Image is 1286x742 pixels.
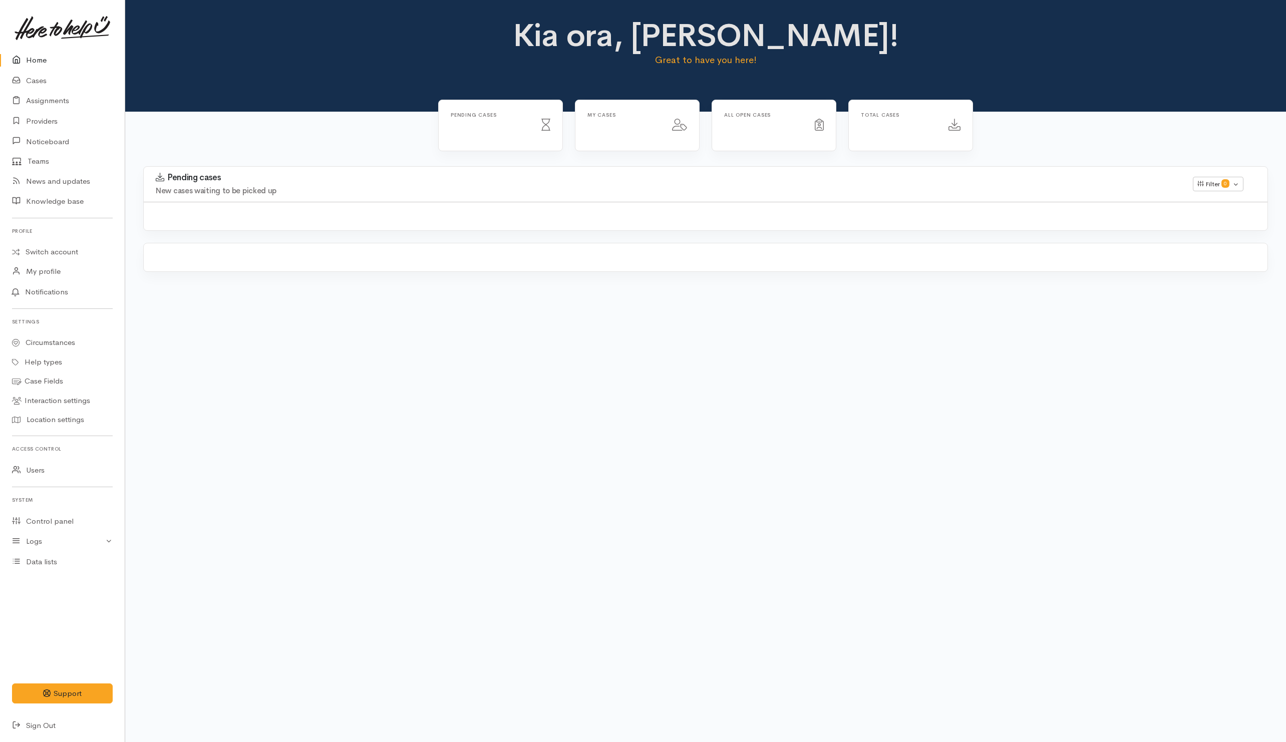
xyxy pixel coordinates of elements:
[12,683,113,704] button: Support
[156,187,1181,195] h4: New cases waiting to be picked up
[428,18,984,53] h1: Kia ora, [PERSON_NAME]!
[724,112,803,118] h6: All Open cases
[156,173,1181,183] h3: Pending cases
[587,112,660,118] h6: My cases
[861,112,936,118] h6: Total cases
[1221,179,1229,187] span: 0
[12,442,113,456] h6: Access control
[12,315,113,328] h6: Settings
[428,53,984,67] p: Great to have you here!
[12,493,113,507] h6: System
[1193,177,1243,192] button: Filter0
[12,224,113,238] h6: Profile
[451,112,529,118] h6: Pending cases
